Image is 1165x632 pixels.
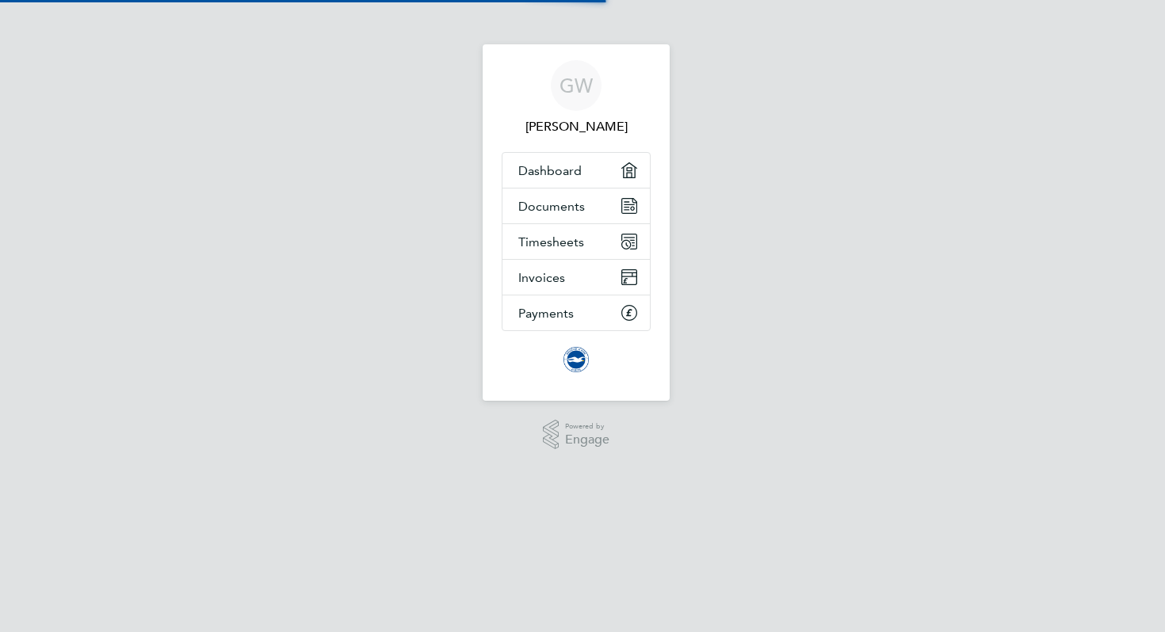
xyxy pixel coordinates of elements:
nav: Main navigation [483,44,670,401]
span: Payments [518,306,574,321]
span: Documents [518,199,585,214]
img: brightonandhovealbion-logo-retina.png [563,347,589,372]
span: Dashboard [518,163,582,178]
a: Payments [502,295,650,330]
a: Go to home page [502,347,651,372]
span: Invoices [518,270,565,285]
span: Gwyneth Whitehouse [502,117,651,136]
span: Powered by [565,420,609,433]
a: Documents [502,188,650,223]
a: Timesheets [502,224,650,259]
a: Dashboard [502,153,650,188]
span: GW [560,75,593,96]
a: GW[PERSON_NAME] [502,60,651,136]
span: Timesheets [518,234,584,249]
a: Invoices [502,260,650,295]
a: Powered byEngage [543,420,610,450]
span: Engage [565,433,609,447]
